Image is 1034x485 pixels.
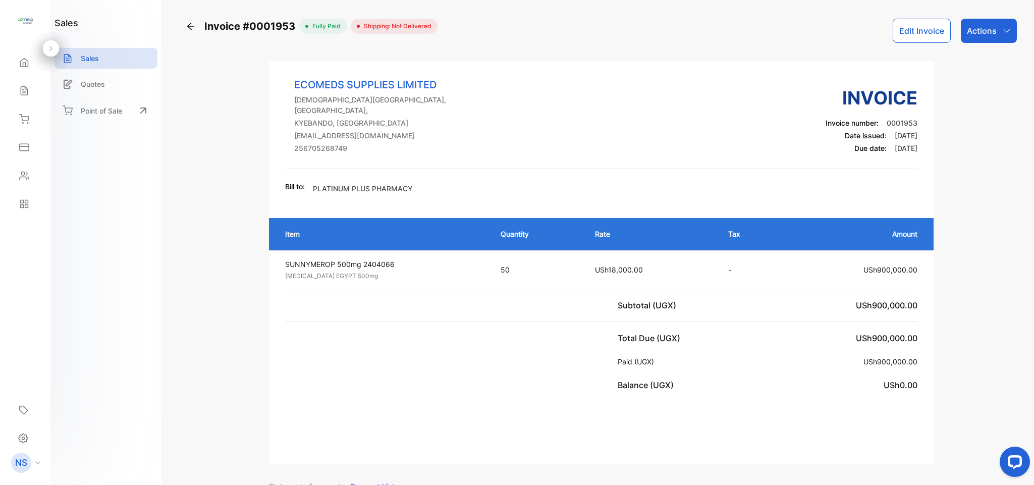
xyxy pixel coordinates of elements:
p: Quantity [501,229,575,239]
h1: sales [55,16,78,30]
span: Due date: [854,144,887,152]
p: Bill to: [285,181,305,192]
button: Edit Invoice [893,19,951,43]
span: USh900,000.00 [856,300,917,310]
span: Invoice number: [826,119,879,127]
span: USh900,000.00 [863,357,917,366]
p: Amount [791,229,918,239]
p: - [728,264,771,275]
p: Total Due (UGX) [618,332,684,344]
span: Shipping: Not Delivered [360,22,431,31]
span: USh900,000.00 [856,333,917,343]
p: 50 [501,264,575,275]
h3: Invoice [826,84,917,112]
span: Invoice #0001953 [204,19,299,34]
img: logo [18,13,33,28]
a: Quotes [55,74,157,94]
p: PLATINUM PLUS PHARMACY [313,183,413,194]
span: 0001953 [887,119,917,127]
span: USh0.00 [884,380,917,390]
p: Item [285,229,480,239]
span: USh18,000.00 [595,265,643,274]
a: Point of Sale [55,99,157,122]
p: Quotes [81,79,105,89]
button: Actions [961,19,1017,43]
p: Tax [728,229,771,239]
p: [MEDICAL_DATA] EGYPT 500mg [285,272,482,281]
span: Date issued: [845,131,887,140]
p: Rate [595,229,708,239]
span: USh900,000.00 [863,265,917,274]
span: fully paid [308,22,341,31]
p: Sales [81,53,99,64]
p: Actions [967,25,997,37]
p: [EMAIL_ADDRESS][DOMAIN_NAME] [294,130,488,141]
p: SUNNYMEROP 500mg 2404066 [285,259,482,270]
a: Sales [55,48,157,69]
p: NS [15,456,27,469]
p: Balance (UGX) [618,379,678,391]
iframe: LiveChat chat widget [992,443,1034,485]
p: ECOMEDS SUPPLIES LIMITED [294,77,488,92]
p: Point of Sale [81,105,122,116]
span: [DATE] [895,131,917,140]
p: Subtotal (UGX) [618,299,680,311]
p: KYEBANDO, [GEOGRAPHIC_DATA] [294,118,488,128]
p: 256705268749 [294,143,488,153]
p: [DEMOGRAPHIC_DATA][GEOGRAPHIC_DATA], [GEOGRAPHIC_DATA], [294,94,488,116]
span: [DATE] [895,144,917,152]
p: Paid (UGX) [618,356,658,367]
